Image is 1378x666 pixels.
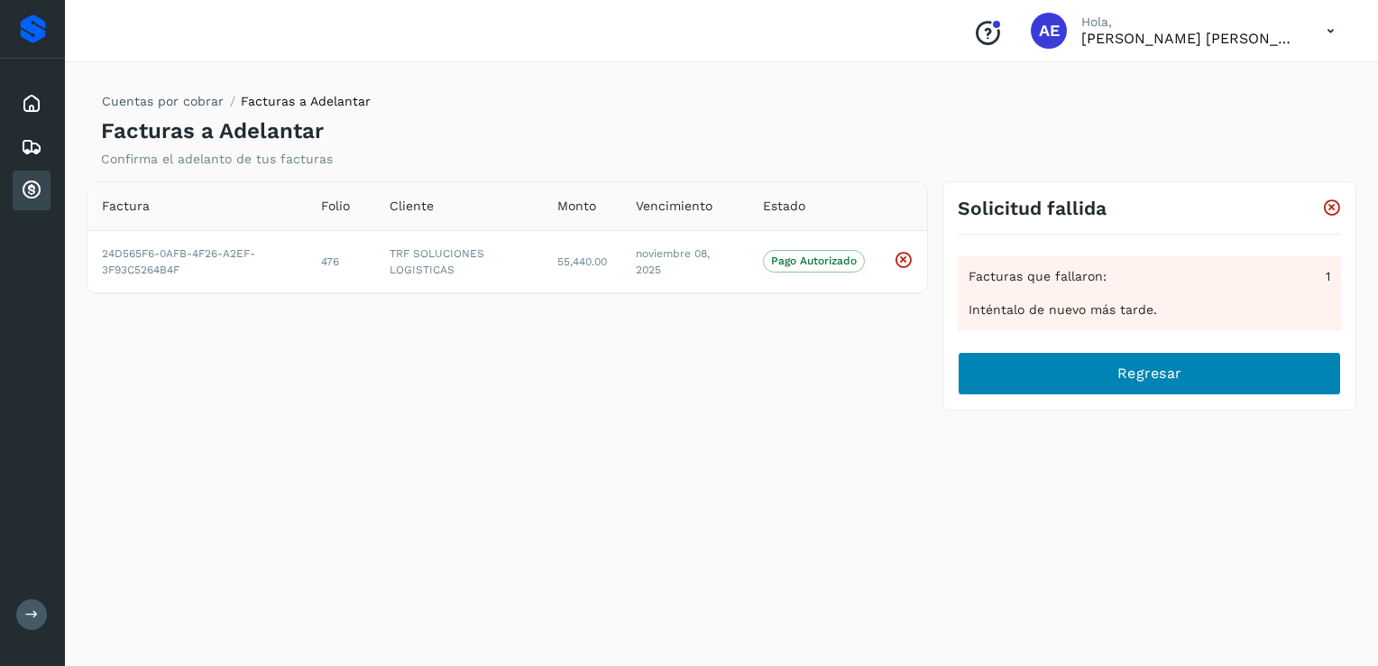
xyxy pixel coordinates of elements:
h3: Solicitud fallida [958,197,1107,219]
span: Estado [763,197,805,216]
span: noviembre 08, 2025 [636,247,710,276]
td: TRF SOLUCIONES LOGISTICAS [375,230,543,292]
p: Confirma el adelanto de tus facturas [101,152,333,167]
div: Cuentas por cobrar [13,171,51,210]
p: Pago Autorizado [771,254,857,267]
a: Cuentas por cobrar [102,94,224,108]
span: Cliente [390,197,434,216]
h4: Facturas a Adelantar [101,118,324,144]
span: Factura [102,197,150,216]
span: Facturas a Adelantar [241,94,371,108]
td: 24D565F6-0AFB-4F26-A2EF-3F93C5264B4F [87,230,307,292]
p: Hola, [1081,14,1298,30]
span: 1 [1326,267,1330,286]
span: Monto [557,197,596,216]
div: Inicio [13,84,51,124]
div: Inténtalo de nuevo más tarde. [969,301,1330,319]
button: Regresar [958,352,1341,395]
td: 476 [307,230,375,292]
span: Regresar [1117,364,1181,384]
div: Facturas que fallaron: [969,267,1330,286]
span: 55,440.00 [557,255,607,268]
nav: breadcrumb [101,92,371,118]
div: Embarques [13,127,51,167]
p: AARON EDUARDO GOMEZ ULLOA [1081,30,1298,47]
span: Folio [321,197,350,216]
span: Vencimiento [636,197,712,216]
